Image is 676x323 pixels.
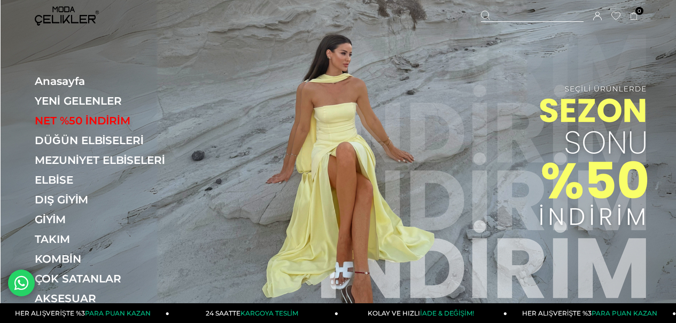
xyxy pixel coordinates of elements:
[35,193,182,206] a: DIŞ GİYİM
[635,7,643,15] span: 0
[35,292,182,305] a: AKSESUAR
[35,253,182,265] a: KOMBİN
[592,309,657,317] span: PARA PUAN KAZAN
[338,303,507,323] a: KOLAY VE HIZLIİADE & DEĞİŞİM!
[35,114,182,127] a: NET %50 İNDİRİM
[35,75,182,88] a: Anasayfa
[507,303,676,323] a: HER ALIŞVERİŞTE %3PARA PUAN KAZAN
[35,134,182,147] a: DÜĞÜN ELBİSELERİ
[240,309,298,317] span: KARGOYA TESLİM
[35,94,182,107] a: YENİ GELENLER
[35,154,182,167] a: MEZUNİYET ELBİSELERİ
[630,12,638,20] a: 0
[35,174,182,186] a: ELBİSE
[169,303,338,323] a: 24 SAATTEKARGOYA TESLİM
[35,6,99,26] img: logo
[35,213,182,226] a: GİYİM
[420,309,473,317] span: İADE & DEĞİŞİM!
[35,233,182,246] a: TAKIM
[85,309,151,317] span: PARA PUAN KAZAN
[1,303,169,323] a: HER ALIŞVERİŞTE %3PARA PUAN KAZAN
[35,272,182,285] a: ÇOK SATANLAR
